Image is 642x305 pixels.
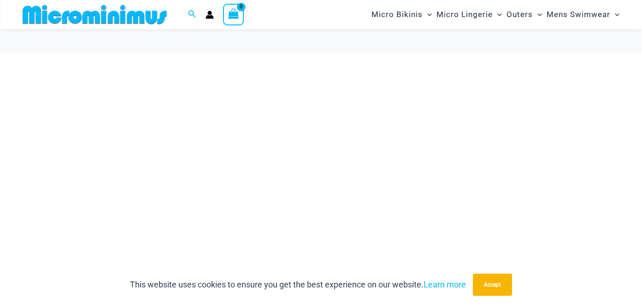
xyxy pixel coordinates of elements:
button: Accept [473,274,512,296]
a: Account icon link [206,11,214,19]
span: Menu Toggle [493,3,502,26]
img: MM SHOP LOGO FLAT [19,4,171,25]
span: Mens Swimwear [547,3,610,26]
a: Micro LingerieMenu ToggleMenu Toggle [434,3,504,26]
span: Micro Bikinis [371,3,423,26]
span: Menu Toggle [610,3,619,26]
span: Outers [507,3,533,26]
p: This website uses cookies to ensure you get the best experience on our website. [130,278,466,292]
nav: Site Navigation [368,1,624,28]
span: Micro Lingerie [436,3,493,26]
span: Menu Toggle [423,3,432,26]
a: OutersMenu ToggleMenu Toggle [504,3,544,26]
a: Micro BikinisMenu ToggleMenu Toggle [369,3,434,26]
a: Mens SwimwearMenu ToggleMenu Toggle [544,3,622,26]
a: Search icon link [188,9,196,20]
a: Learn more [424,280,466,289]
span: Menu Toggle [533,3,542,26]
a: View Shopping Cart, empty [223,4,244,25]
